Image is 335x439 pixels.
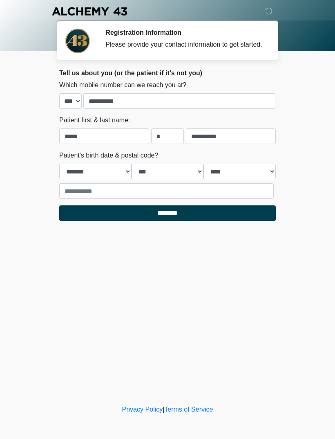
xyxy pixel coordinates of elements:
[163,406,164,413] a: |
[164,406,213,413] a: Terms of Service
[59,115,130,125] label: Patient first & last name:
[105,29,264,36] h2: Registration Information
[122,406,163,413] a: Privacy Policy
[59,80,186,90] label: Which mobile number can we reach you at?
[105,40,264,50] div: Please provide your contact information to get started.
[51,6,128,16] img: Alchemy 43 Logo
[59,151,158,160] label: Patient's birth date & postal code?
[59,69,276,77] h2: Tell us about you (or the patient if it's not you)
[65,29,90,53] img: Agent Avatar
